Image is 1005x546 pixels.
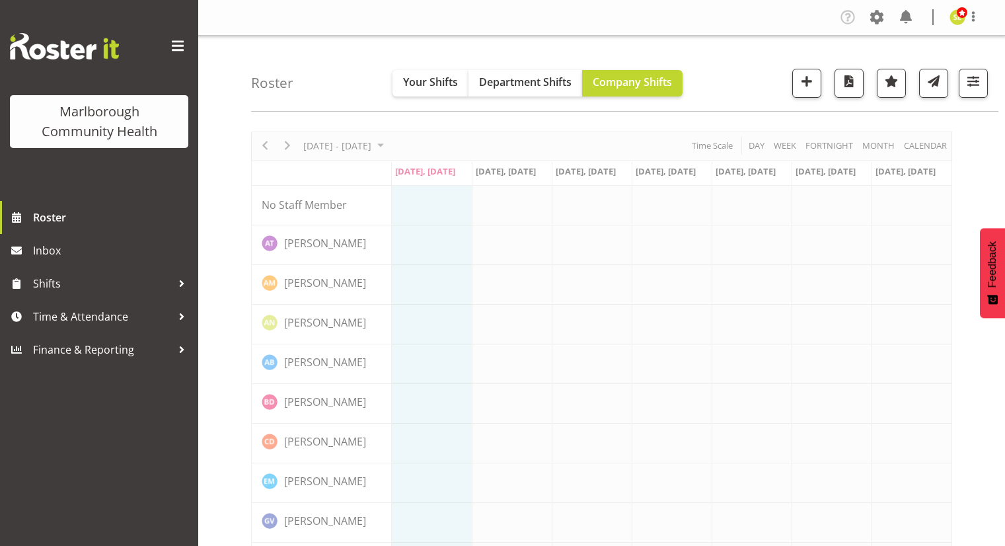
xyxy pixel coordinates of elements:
[10,33,119,59] img: Rosterit website logo
[468,70,582,97] button: Department Shifts
[792,69,821,98] button: Add a new shift
[251,75,293,91] h4: Roster
[919,69,948,98] button: Send a list of all shifts for the selected filtered period to all rostered employees.
[392,70,468,97] button: Your Shifts
[479,75,572,89] span: Department Shifts
[23,102,175,141] div: Marlborough Community Health
[593,75,672,89] span: Company Shifts
[949,9,965,25] img: sarah-edwards11800.jpg
[980,228,1005,318] button: Feedback - Show survey
[403,75,458,89] span: Your Shifts
[33,340,172,360] span: Finance & Reporting
[33,241,192,260] span: Inbox
[33,208,192,227] span: Roster
[582,70,683,97] button: Company Shifts
[986,241,998,288] span: Feedback
[959,69,988,98] button: Filter Shifts
[877,69,906,98] button: Highlight an important date within the roster.
[33,274,172,293] span: Shifts
[835,69,864,98] button: Download a PDF of the roster according to the set date range.
[33,307,172,327] span: Time & Attendance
